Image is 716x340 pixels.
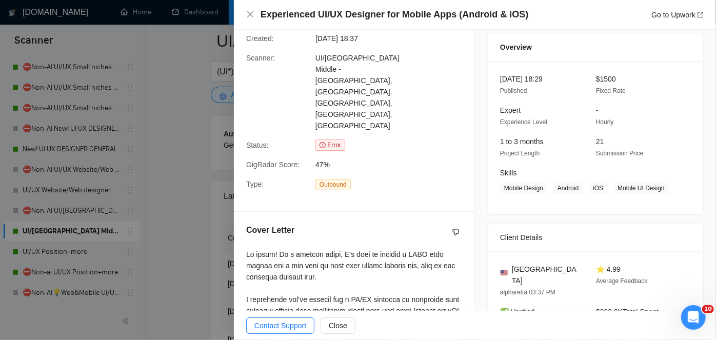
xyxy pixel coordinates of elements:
div: Client Details [500,224,691,251]
h4: Experienced UI/UX Designer for Mobile Apps (Android & iOS) [261,8,528,21]
span: Error [315,139,345,151]
span: Android [553,183,583,194]
span: Type: [246,180,264,188]
span: Hourly [596,118,614,126]
button: Close [321,317,355,334]
span: [GEOGRAPHIC_DATA] [512,264,580,286]
span: Mobile Design [500,183,547,194]
span: Overview [500,42,532,53]
span: Outbound [315,179,351,190]
span: dislike [452,228,460,236]
span: Project Length [500,150,540,157]
span: ⭐ 4.99 [596,265,621,273]
span: ✅ Verified [500,308,535,316]
span: exclamation-circle [320,142,326,148]
span: 1 to 3 months [500,137,544,146]
button: dislike [450,226,462,238]
span: Expert [500,106,521,114]
span: [DATE] 18:29 [500,75,543,83]
span: Scanner: [246,54,275,62]
span: Published [500,87,527,94]
h5: Cover Letter [246,224,294,236]
span: Submission Price [596,150,644,157]
span: GigRadar Score: [246,161,300,169]
span: UI/[GEOGRAPHIC_DATA] Middle - [GEOGRAPHIC_DATA], [GEOGRAPHIC_DATA], [GEOGRAPHIC_DATA], [GEOGRAPHI... [315,54,400,130]
span: 10 [702,305,714,313]
span: 21 [596,137,604,146]
a: Go to Upworkexport [651,11,704,19]
span: alpharetta 03:37 PM [500,289,555,296]
span: Contact Support [254,320,306,331]
span: iOS [589,183,607,194]
img: 🇺🇸 [501,269,508,276]
span: Created: [246,34,274,43]
span: Skills [500,169,517,177]
iframe: Intercom live chat [681,305,706,330]
span: Mobile UI Design [613,183,668,194]
span: Experience Level [500,118,547,126]
span: Status: [246,141,269,149]
span: $1500 [596,75,616,83]
span: [DATE] 18:37 [315,33,469,44]
span: 47% [315,159,469,170]
span: Average Feedback [596,277,648,285]
button: Close [246,10,254,19]
span: export [698,12,704,18]
span: close [246,10,254,18]
span: Close [329,320,347,331]
span: $302.8K Total Spent [596,308,659,316]
span: Fixed Rate [596,87,626,94]
span: - [596,106,599,114]
button: Contact Support [246,317,314,334]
